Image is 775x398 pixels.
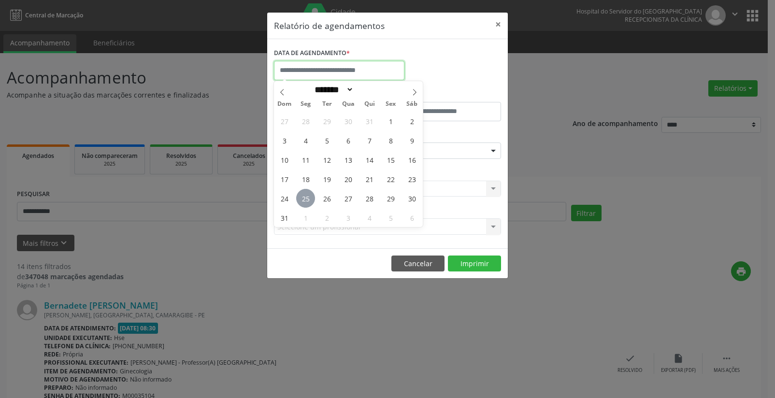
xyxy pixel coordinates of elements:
[360,208,379,227] span: Setembro 4, 2025
[381,150,400,169] span: Agosto 15, 2025
[338,101,359,107] span: Qua
[274,46,350,61] label: DATA DE AGENDAMENTO
[339,208,358,227] span: Setembro 3, 2025
[339,189,358,208] span: Agosto 27, 2025
[295,101,316,107] span: Seg
[402,150,421,169] span: Agosto 16, 2025
[275,150,294,169] span: Agosto 10, 2025
[381,131,400,150] span: Agosto 8, 2025
[296,170,315,188] span: Agosto 18, 2025
[360,170,379,188] span: Agosto 21, 2025
[381,170,400,188] span: Agosto 22, 2025
[402,189,421,208] span: Agosto 30, 2025
[402,208,421,227] span: Setembro 6, 2025
[391,256,445,272] button: Cancelar
[360,131,379,150] span: Agosto 7, 2025
[275,131,294,150] span: Agosto 3, 2025
[275,170,294,188] span: Agosto 17, 2025
[402,101,423,107] span: Sáb
[402,170,421,188] span: Agosto 23, 2025
[339,170,358,188] span: Agosto 20, 2025
[359,101,380,107] span: Qui
[296,131,315,150] span: Agosto 4, 2025
[339,112,358,130] span: Julho 30, 2025
[317,150,336,169] span: Agosto 12, 2025
[339,131,358,150] span: Agosto 6, 2025
[381,208,400,227] span: Setembro 5, 2025
[311,85,354,95] select: Month
[360,189,379,208] span: Agosto 28, 2025
[339,150,358,169] span: Agosto 13, 2025
[296,150,315,169] span: Agosto 11, 2025
[381,189,400,208] span: Agosto 29, 2025
[274,19,385,32] h5: Relatório de agendamentos
[274,101,295,107] span: Dom
[275,208,294,227] span: Agosto 31, 2025
[316,101,338,107] span: Ter
[354,85,386,95] input: Year
[317,208,336,227] span: Setembro 2, 2025
[381,112,400,130] span: Agosto 1, 2025
[390,87,501,102] label: ATÉ
[275,112,294,130] span: Julho 27, 2025
[488,13,508,36] button: Close
[380,101,402,107] span: Sex
[317,131,336,150] span: Agosto 5, 2025
[317,189,336,208] span: Agosto 26, 2025
[360,150,379,169] span: Agosto 14, 2025
[402,112,421,130] span: Agosto 2, 2025
[317,170,336,188] span: Agosto 19, 2025
[275,189,294,208] span: Agosto 24, 2025
[360,112,379,130] span: Julho 31, 2025
[448,256,501,272] button: Imprimir
[317,112,336,130] span: Julho 29, 2025
[296,189,315,208] span: Agosto 25, 2025
[296,112,315,130] span: Julho 28, 2025
[296,208,315,227] span: Setembro 1, 2025
[402,131,421,150] span: Agosto 9, 2025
